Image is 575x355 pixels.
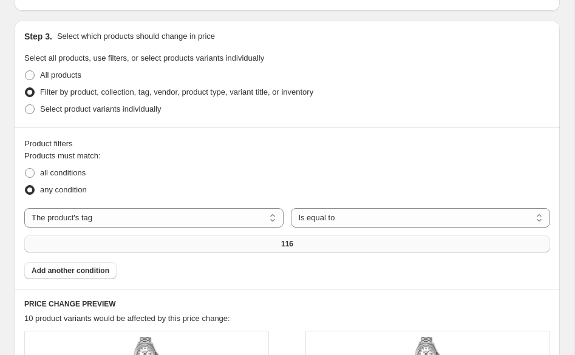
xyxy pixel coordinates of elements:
span: 10 product variants would be affected by this price change: [24,314,230,323]
button: 116 [24,235,550,252]
span: Select all products, use filters, or select products variants individually [24,53,264,63]
div: Product filters [24,138,550,150]
button: Add another condition [24,262,117,279]
h6: PRICE CHANGE PREVIEW [24,299,550,309]
span: Add another condition [32,266,109,276]
span: Products must match: [24,151,101,160]
span: 116 [281,239,293,249]
p: Select which products should change in price [57,30,215,42]
span: All products [40,70,81,79]
h2: Step 3. [24,30,52,42]
span: Filter by product, collection, tag, vendor, product type, variant title, or inventory [40,87,313,96]
span: any condition [40,185,87,194]
span: all conditions [40,168,86,177]
span: Select product variants individually [40,104,161,113]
